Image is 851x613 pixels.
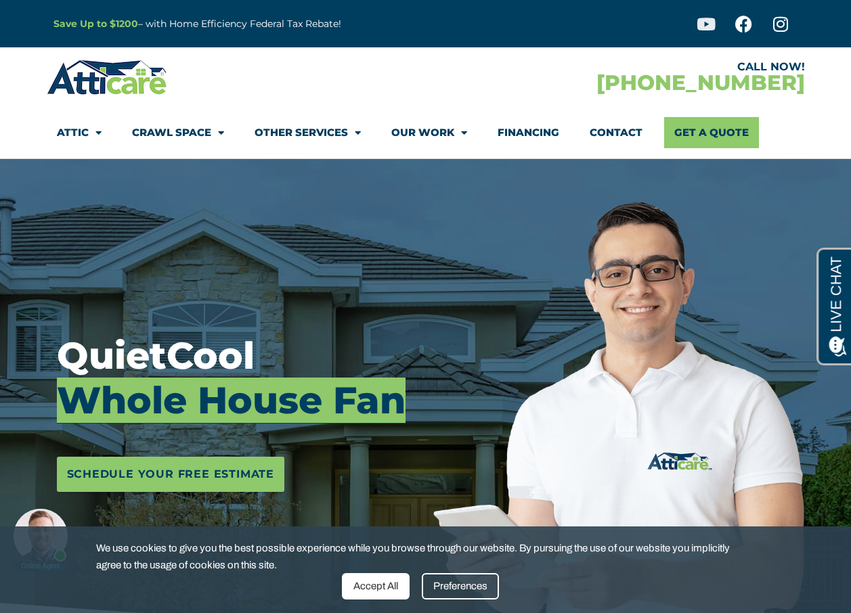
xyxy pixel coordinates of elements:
[57,334,424,423] h3: QuietCool
[255,117,361,148] a: Other Services
[53,16,492,32] p: – with Home Efficiency Federal Tax Rebate!
[57,117,102,148] a: Attic
[57,378,406,424] mark: Whole House Fan
[498,117,559,148] a: Financing
[96,540,745,573] span: We use cookies to give you the best possible experience while you browse through our website. By ...
[33,11,109,28] span: Opens a chat window
[57,457,285,492] a: Schedule Your Free Estimate
[342,573,410,599] div: Accept All
[664,117,759,148] a: Get A Quote
[57,117,795,148] nav: Menu
[391,117,467,148] a: Our Work
[53,18,138,30] a: Save Up to $1200
[426,62,805,72] div: CALL NOW!
[422,573,499,599] div: Preferences
[7,471,223,572] iframe: Chat Invitation
[67,463,275,485] span: Schedule Your Free Estimate
[132,117,224,148] a: Crawl Space
[590,117,642,148] a: Contact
